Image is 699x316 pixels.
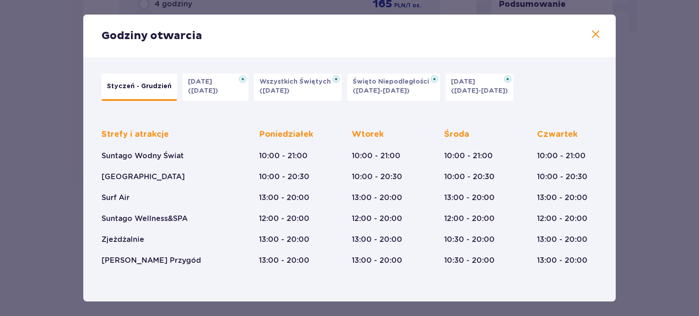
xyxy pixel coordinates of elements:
p: 12:00 - 20:00 [259,214,309,224]
p: 13:00 - 20:00 [537,193,588,203]
p: 12:00 - 20:00 [444,214,495,224]
p: Środa [444,129,469,140]
p: 13:00 - 20:00 [537,235,588,245]
p: 13:00 - 20:00 [444,193,495,203]
p: 12:00 - 20:00 [537,214,588,224]
button: Wszystkich Świętych([DATE]) [254,74,342,101]
p: 12:00 - 20:00 [352,214,402,224]
p: Suntago Wodny Świat [101,151,184,161]
p: Wszystkich Świętych [259,77,336,86]
p: 10:00 - 20:30 [259,172,309,182]
p: [PERSON_NAME] Przygód [101,256,201,266]
p: Święto Niepodległości [353,77,435,86]
p: 10:00 - 21:00 [259,151,308,161]
p: 10:00 - 21:00 [352,151,400,161]
p: ([DATE]) [259,86,289,95]
p: ([DATE]-[DATE]) [451,86,508,95]
p: Suntago Wellness&SPA [101,214,187,224]
p: 13:00 - 20:00 [352,235,402,245]
button: Święto Niepodległości([DATE]-[DATE]) [347,74,440,101]
button: [DATE]([DATE]-[DATE]) [446,74,513,101]
p: 13:00 - 20:00 [352,193,402,203]
p: 10:00 - 20:30 [444,172,495,182]
button: Styczeń - Grudzień [101,74,177,101]
button: [DATE]([DATE]) [182,74,248,101]
p: [GEOGRAPHIC_DATA] [101,172,185,182]
p: 13:00 - 20:00 [259,256,309,266]
p: [DATE] [188,77,218,86]
p: Strefy i atrakcje [101,129,169,140]
p: Surf Air [101,193,130,203]
p: 10:30 - 20:00 [444,256,495,266]
p: 10:00 - 20:30 [352,172,402,182]
p: 10:30 - 20:00 [444,235,495,245]
p: [DATE] [451,77,481,86]
p: ([DATE]) [188,86,218,95]
p: 13:00 - 20:00 [259,235,309,245]
p: 10:00 - 20:30 [537,172,588,182]
p: ([DATE]-[DATE]) [353,86,410,95]
p: Wtorek [352,129,384,140]
p: 13:00 - 20:00 [537,256,588,266]
p: 13:00 - 20:00 [259,193,309,203]
p: 10:00 - 21:00 [537,151,586,161]
p: 10:00 - 21:00 [444,151,493,161]
p: Poniedziałek [259,129,313,140]
p: Styczeń - Grudzień [107,82,172,91]
p: Czwartek [537,129,577,140]
p: 13:00 - 20:00 [352,256,402,266]
p: Godziny otwarcia [101,29,202,43]
p: Zjeżdżalnie [101,235,144,245]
